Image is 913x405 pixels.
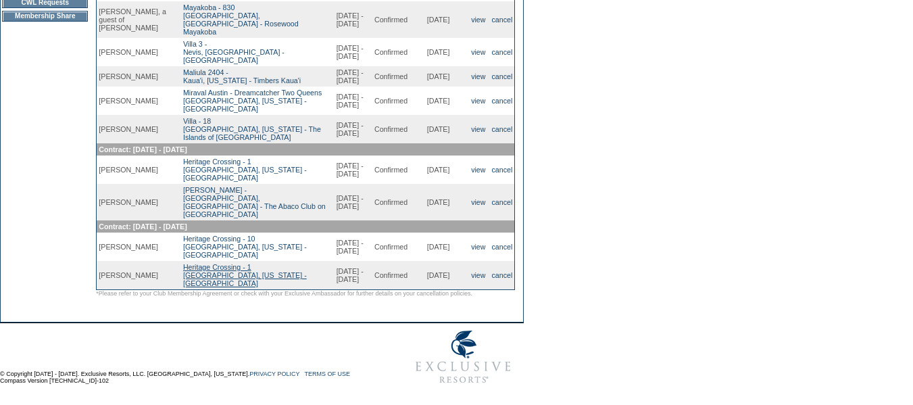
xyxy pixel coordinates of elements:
[372,233,410,261] td: Confirmed
[410,233,467,261] td: [DATE]
[471,166,485,174] a: view
[372,1,410,38] td: Confirmed
[491,271,512,279] a: cancel
[372,261,410,290] td: Confirmed
[410,87,467,115] td: [DATE]
[335,115,372,143] td: [DATE] - [DATE]
[99,222,187,231] span: Contract: [DATE] - [DATE]
[335,184,372,220] td: [DATE] - [DATE]
[335,1,372,38] td: [DATE] - [DATE]
[491,243,512,251] a: cancel
[183,117,321,141] a: Villa - 18[GEOGRAPHIC_DATA], [US_STATE] - The Islands of [GEOGRAPHIC_DATA]
[97,1,174,38] td: [PERSON_NAME], a guest of [PERSON_NAME]
[183,3,299,36] a: Mayakoba - 830[GEOGRAPHIC_DATA], [GEOGRAPHIC_DATA] - Rosewood Mayakoba
[491,16,512,24] a: cancel
[335,66,372,87] td: [DATE] - [DATE]
[410,38,467,66] td: [DATE]
[335,156,372,184] td: [DATE] - [DATE]
[471,243,485,251] a: view
[183,186,326,218] a: [PERSON_NAME] -[GEOGRAPHIC_DATA], [GEOGRAPHIC_DATA] - The Abaco Club on [GEOGRAPHIC_DATA]
[471,271,485,279] a: view
[403,323,524,391] img: Exclusive Resorts
[471,48,485,56] a: view
[491,166,512,174] a: cancel
[183,40,285,64] a: Villa 3 -Nevis, [GEOGRAPHIC_DATA] - [GEOGRAPHIC_DATA]
[183,89,322,113] a: Miraval Austin - Dreamcatcher Two Queens[GEOGRAPHIC_DATA], [US_STATE] - [GEOGRAPHIC_DATA]
[372,115,410,143] td: Confirmed
[372,184,410,220] td: Confirmed
[372,38,410,66] td: Confirmed
[471,97,485,105] a: view
[183,235,307,259] a: Heritage Crossing - 10[GEOGRAPHIC_DATA], [US_STATE] - [GEOGRAPHIC_DATA]
[372,66,410,87] td: Confirmed
[97,156,174,184] td: [PERSON_NAME]
[96,290,472,297] span: *Please refer to your Club Membership Agreement or check with your Exclusive Ambassador for furth...
[97,261,174,290] td: [PERSON_NAME]
[97,66,174,87] td: [PERSON_NAME]
[249,371,299,377] a: PRIVACY POLICY
[410,156,467,184] td: [DATE]
[471,16,485,24] a: view
[471,125,485,133] a: view
[491,72,512,80] a: cancel
[491,48,512,56] a: cancel
[335,233,372,261] td: [DATE] - [DATE]
[491,125,512,133] a: cancel
[305,371,351,377] a: TERMS OF USE
[410,66,467,87] td: [DATE]
[183,263,307,287] a: Heritage Crossing - 1[GEOGRAPHIC_DATA], [US_STATE] - [GEOGRAPHIC_DATA]
[471,198,485,206] a: view
[471,72,485,80] a: view
[97,233,174,261] td: [PERSON_NAME]
[97,115,174,143] td: [PERSON_NAME]
[410,261,467,290] td: [DATE]
[491,198,512,206] a: cancel
[335,87,372,115] td: [DATE] - [DATE]
[410,115,467,143] td: [DATE]
[372,87,410,115] td: Confirmed
[183,158,307,182] a: Heritage Crossing - 1[GEOGRAPHIC_DATA], [US_STATE] - [GEOGRAPHIC_DATA]
[183,68,301,85] a: Maliula 2404 -Kaua'i, [US_STATE] - Timbers Kaua'i
[335,261,372,290] td: [DATE] - [DATE]
[410,184,467,220] td: [DATE]
[491,97,512,105] a: cancel
[97,184,174,220] td: [PERSON_NAME]
[372,156,410,184] td: Confirmed
[97,38,174,66] td: [PERSON_NAME]
[410,1,467,38] td: [DATE]
[99,145,187,153] span: Contract: [DATE] - [DATE]
[335,38,372,66] td: [DATE] - [DATE]
[97,87,174,115] td: [PERSON_NAME]
[2,11,88,22] td: Membership Share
